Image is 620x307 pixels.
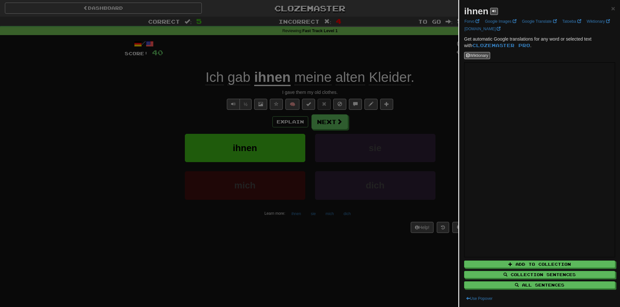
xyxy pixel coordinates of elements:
a: Clozemaster Pro [472,43,530,48]
a: Google Translate [520,18,559,25]
button: All Sentences [464,281,615,288]
a: Wiktionary [585,18,612,25]
p: Get automatic Google translations for any word or selected text with . [464,36,615,49]
button: Add to Collection [464,261,615,268]
a: Google Images [483,18,518,25]
button: Wiktionary [464,52,490,59]
a: [DOMAIN_NAME] [462,25,503,32]
button: Close [611,5,615,12]
a: Forvo [462,18,481,25]
button: Collection Sentences [464,271,615,278]
a: Tatoeba [560,18,583,25]
span: × [611,5,615,12]
button: Use Popover [464,295,494,302]
strong: ihnen [464,6,489,16]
